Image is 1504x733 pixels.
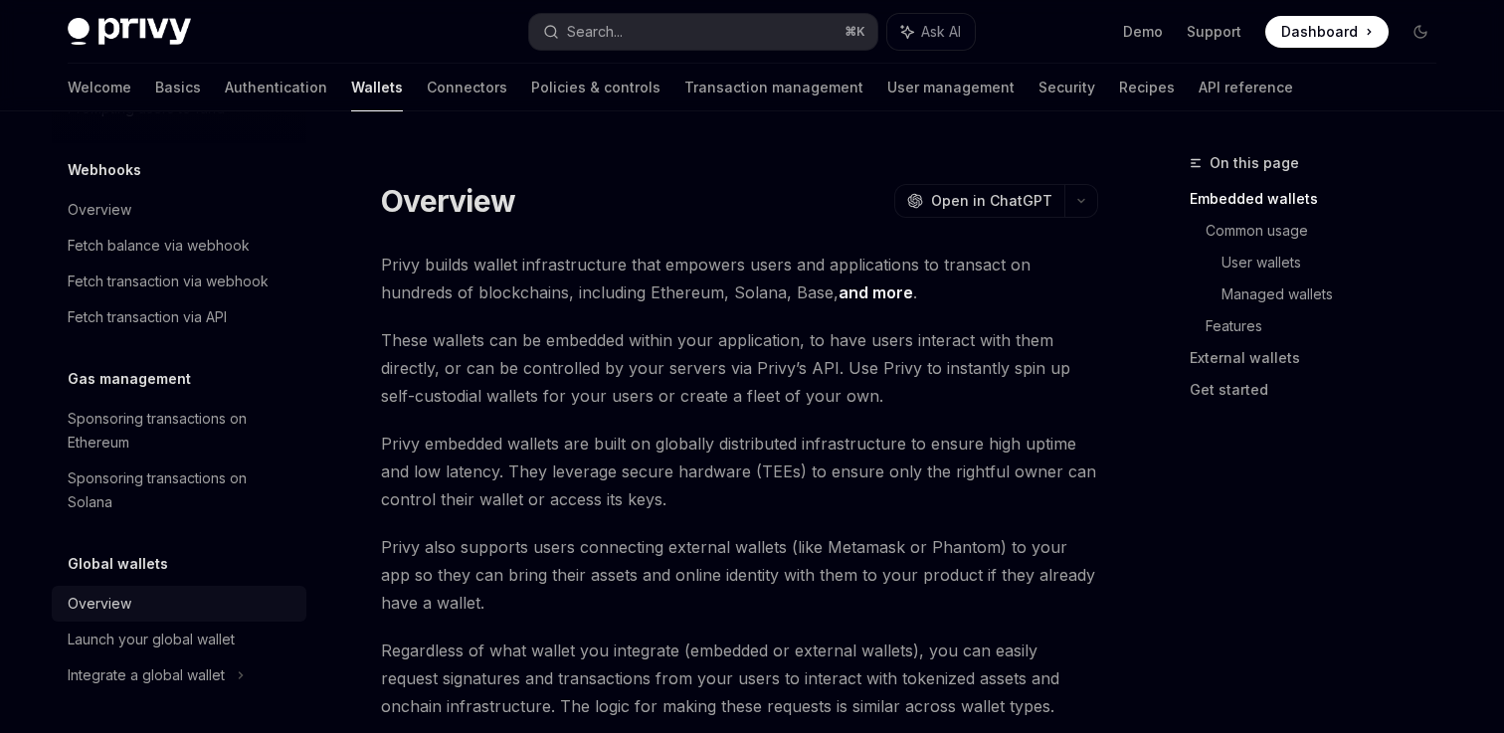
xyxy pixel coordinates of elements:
span: Privy also supports users connecting external wallets (like Metamask or Phantom) to your app so t... [381,533,1098,617]
img: dark logo [68,18,191,46]
a: External wallets [1190,342,1452,374]
a: Common usage [1206,215,1452,247]
a: Launch your global wallet [52,622,306,657]
a: Get started [1190,374,1452,406]
button: Search...⌘K [529,14,877,50]
a: Fetch transaction via API [52,299,306,335]
a: Fetch balance via webhook [52,228,306,264]
span: ⌘ K [845,24,865,40]
a: Managed wallets [1222,278,1452,310]
a: Sponsoring transactions on Solana [52,460,306,520]
a: Support [1187,22,1241,42]
span: Privy builds wallet infrastructure that empowers users and applications to transact on hundreds o... [381,251,1098,306]
a: Security [1038,64,1095,111]
div: Overview [68,592,131,616]
a: Recipes [1119,64,1175,111]
a: Embedded wallets [1190,183,1452,215]
a: Wallets [351,64,403,111]
div: Fetch transaction via API [68,305,227,329]
button: Open in ChatGPT [894,184,1064,218]
a: Welcome [68,64,131,111]
span: Dashboard [1281,22,1358,42]
a: Overview [52,192,306,228]
div: Sponsoring transactions on Solana [68,466,294,514]
a: Features [1206,310,1452,342]
span: Open in ChatGPT [931,191,1052,211]
span: Regardless of what wallet you integrate (embedded or external wallets), you can easily request si... [381,637,1098,720]
div: Overview [68,198,131,222]
button: Toggle dark mode [1405,16,1436,48]
h1: Overview [381,183,515,219]
div: Launch your global wallet [68,628,235,651]
a: Transaction management [684,64,863,111]
a: Dashboard [1265,16,1389,48]
a: Demo [1123,22,1163,42]
div: Fetch balance via webhook [68,234,250,258]
span: On this page [1210,151,1299,175]
span: Privy embedded wallets are built on globally distributed infrastructure to ensure high uptime and... [381,430,1098,513]
span: These wallets can be embedded within your application, to have users interact with them directly,... [381,326,1098,410]
div: Integrate a global wallet [68,663,225,687]
a: Connectors [427,64,507,111]
a: Overview [52,586,306,622]
h5: Global wallets [68,552,168,576]
a: API reference [1199,64,1293,111]
a: Fetch transaction via webhook [52,264,306,299]
div: Search... [567,20,623,44]
span: Ask AI [921,22,961,42]
a: Authentication [225,64,327,111]
a: User management [887,64,1015,111]
div: Sponsoring transactions on Ethereum [68,407,294,455]
a: and more [839,282,913,303]
div: Fetch transaction via webhook [68,270,269,293]
a: User wallets [1222,247,1452,278]
h5: Webhooks [68,158,141,182]
h5: Gas management [68,367,191,391]
a: Policies & controls [531,64,660,111]
a: Basics [155,64,201,111]
a: Sponsoring transactions on Ethereum [52,401,306,460]
button: Ask AI [887,14,975,50]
